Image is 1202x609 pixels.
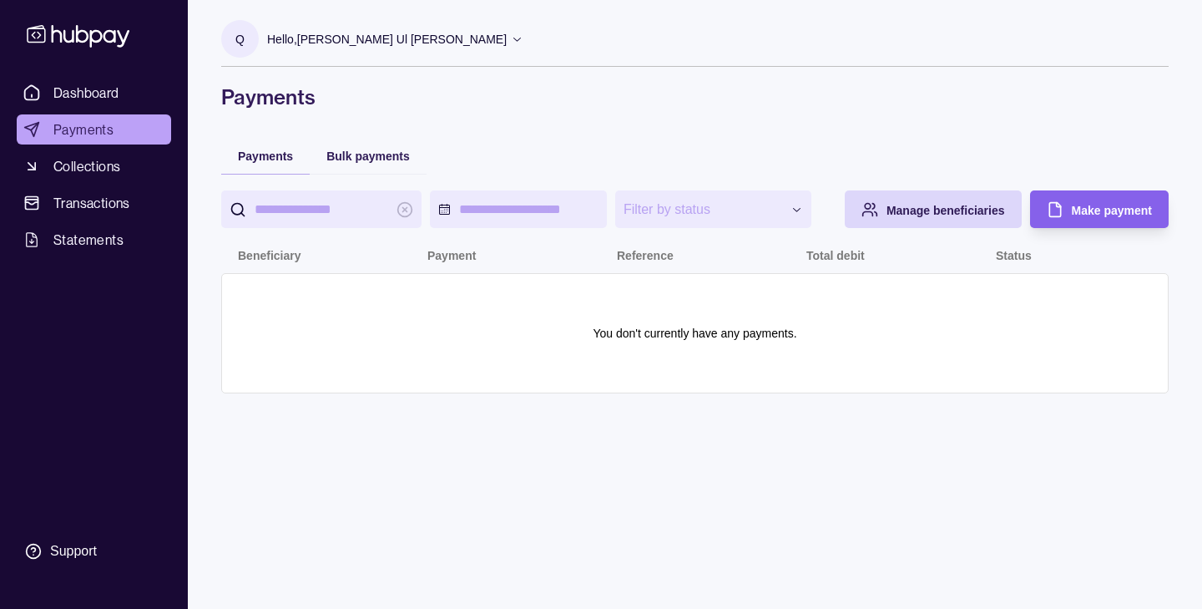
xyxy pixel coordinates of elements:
p: Status [996,249,1032,262]
a: Payments [17,114,171,145]
a: Transactions [17,188,171,218]
p: Beneficiary [238,249,300,262]
div: Support [50,542,97,561]
a: Collections [17,151,171,181]
span: Payments [53,119,114,140]
p: Q [235,30,245,48]
span: Dashboard [53,83,119,103]
p: Reference [617,249,674,262]
input: search [255,190,388,228]
a: Dashboard [17,78,171,108]
button: Manage beneficiaries [845,190,1022,228]
span: Statements [53,230,124,250]
p: Total debit [806,249,865,262]
a: Statements [17,225,171,255]
h1: Payments [221,84,1169,110]
p: Hello, [PERSON_NAME] Ul [PERSON_NAME] [267,30,507,48]
span: Collections [53,156,120,176]
span: Make payment [1072,204,1152,217]
span: Payments [238,150,293,163]
span: Transactions [53,193,130,213]
a: Support [17,534,171,569]
span: Manage beneficiaries [886,204,1005,217]
button: Make payment [1030,190,1169,228]
span: Bulk payments [326,150,410,163]
p: You don't currently have any payments. [593,324,796,343]
p: Payment [427,249,476,262]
